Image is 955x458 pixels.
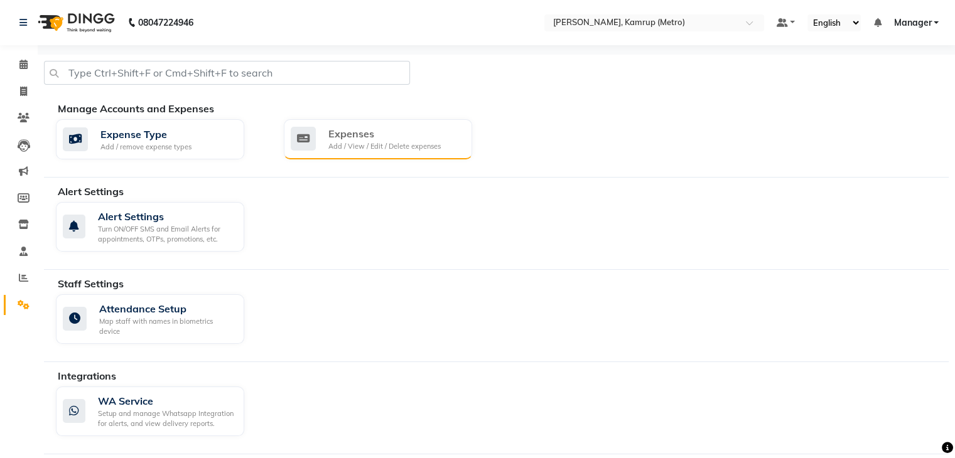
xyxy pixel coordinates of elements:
div: WA Service [98,393,234,408]
div: Expenses [328,126,441,141]
div: Turn ON/OFF SMS and Email Alerts for appointments, OTPs, promotions, etc. [98,224,234,245]
div: Attendance Setup [99,301,234,316]
a: WA ServiceSetup and manage Whatsapp Integration for alerts, and view delivery reports. [56,386,265,436]
a: Attendance SetupMap staff with names in biometrics device [56,294,265,344]
div: Alert Settings [98,209,234,224]
div: Map staff with names in biometrics device [99,316,234,337]
img: logo [32,5,118,40]
div: Setup and manage Whatsapp Integration for alerts, and view delivery reports. [98,408,234,429]
input: Type Ctrl+Shift+F or Cmd+Shift+F to search [44,61,410,85]
div: Add / View / Edit / Delete expenses [328,141,441,152]
span: Manager [893,16,931,29]
a: Alert SettingsTurn ON/OFF SMS and Email Alerts for appointments, OTPs, promotions, etc. [56,202,265,252]
b: 08047224946 [138,5,193,40]
div: Expense Type [100,127,192,142]
div: Add / remove expense types [100,142,192,152]
a: ExpensesAdd / View / Edit / Delete expenses [284,119,493,159]
a: Expense TypeAdd / remove expense types [56,119,265,159]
